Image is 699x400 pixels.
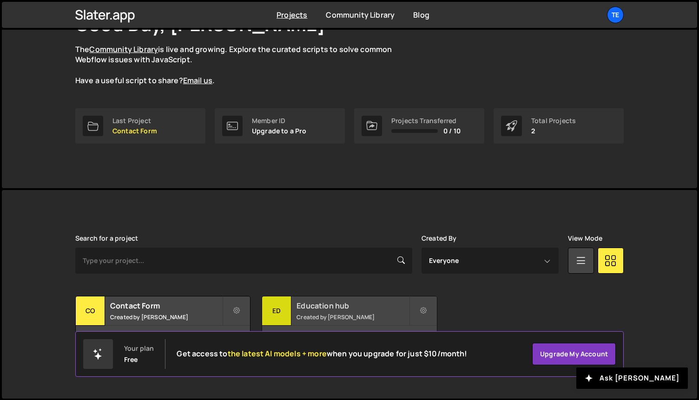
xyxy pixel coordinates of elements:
[177,349,467,358] h2: Get access to when you upgrade for just $10/month!
[422,235,457,242] label: Created By
[576,367,688,389] button: Ask [PERSON_NAME]
[110,301,222,311] h2: Contact Form
[532,343,616,365] a: Upgrade my account
[413,10,429,20] a: Blog
[607,7,624,23] a: Te
[76,326,250,354] div: 2 pages, last updated by [PERSON_NAME] almost [DATE]
[75,248,412,274] input: Type your project...
[252,117,307,125] div: Member ID
[75,44,410,86] p: The is live and growing. Explore the curated scripts to solve common Webflow issues with JavaScri...
[262,296,291,326] div: Ed
[112,127,157,135] p: Contact Form
[252,127,307,135] p: Upgrade to a Pro
[297,313,409,321] small: Created by [PERSON_NAME]
[76,296,105,326] div: Co
[297,301,409,311] h2: Education hub
[443,127,461,135] span: 0 / 10
[531,127,576,135] p: 2
[326,10,395,20] a: Community Library
[112,117,157,125] div: Last Project
[89,44,158,54] a: Community Library
[75,235,138,242] label: Search for a project
[568,235,602,242] label: View Mode
[124,356,138,363] div: Free
[183,75,212,85] a: Email us
[124,345,154,352] div: Your plan
[262,326,436,354] div: 2 pages, last updated by [PERSON_NAME] almost [DATE]
[277,10,307,20] a: Projects
[75,296,251,354] a: Co Contact Form Created by [PERSON_NAME] 2 pages, last updated by [PERSON_NAME] almost [DATE]
[262,296,437,354] a: Ed Education hub Created by [PERSON_NAME] 2 pages, last updated by [PERSON_NAME] almost [DATE]
[110,313,222,321] small: Created by [PERSON_NAME]
[391,117,461,125] div: Projects Transferred
[531,117,576,125] div: Total Projects
[228,348,327,359] span: the latest AI models + more
[75,108,205,144] a: Last Project Contact Form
